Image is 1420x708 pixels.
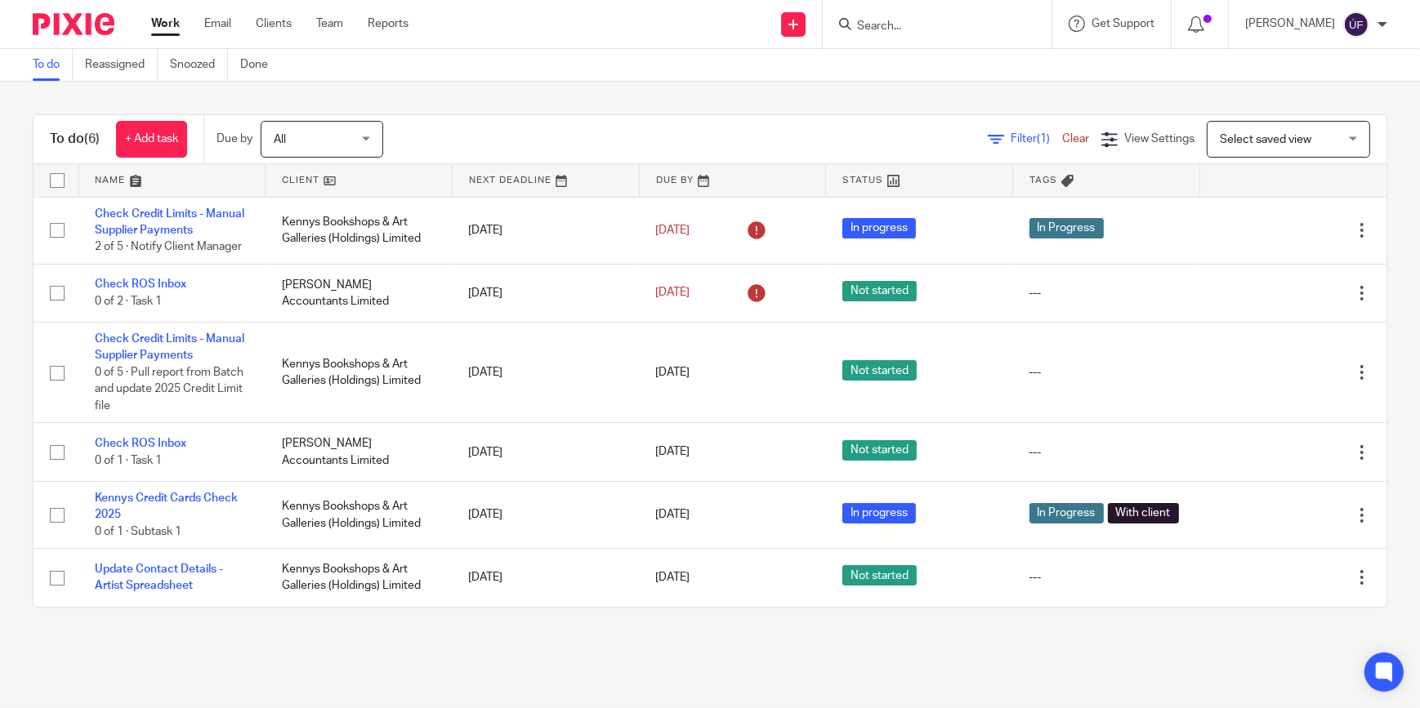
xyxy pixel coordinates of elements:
td: [PERSON_NAME] Accountants Limited [266,264,453,322]
a: Snoozed [170,49,228,81]
span: (1) [1037,133,1050,145]
span: Filter [1011,133,1062,145]
span: Not started [842,360,917,381]
span: [DATE] [655,509,690,520]
td: [DATE] [452,197,639,264]
a: Email [204,16,231,32]
div: --- [1029,569,1184,586]
span: 0 of 1 · Subtask 1 [95,526,181,537]
p: Due by [217,131,252,147]
a: To do [33,49,73,81]
a: Done [240,49,280,81]
span: In progress [842,218,916,238]
a: Check Credit Limits - Manual Supplier Payments [95,333,244,361]
span: View Settings [1124,133,1194,145]
span: 2 of 5 · Notify Client Manager [95,241,242,252]
a: Check ROS Inbox [95,278,186,290]
span: Not started [842,440,917,461]
a: Check Credit Limits - Manual Supplier Payments [95,208,244,236]
td: [DATE] [452,481,639,548]
img: svg%3E [1343,11,1369,38]
a: Work [151,16,180,32]
span: In Progress [1029,503,1104,523]
td: [PERSON_NAME] Accountants Limited [266,423,453,481]
span: All [274,134,286,145]
a: Check ROS Inbox [95,438,186,449]
span: Get Support [1092,18,1154,29]
span: 0 of 5 · Pull report from Batch and update 2025 Credit Limit file [95,367,243,412]
span: 0 of 2 · Task 1 [95,296,162,307]
td: Kennys Bookshops & Art Galleries (Holdings) Limited [266,323,453,423]
h1: To do [50,131,100,148]
td: Kennys Bookshops & Art Galleries (Holdings) Limited [266,549,453,607]
td: [DATE] [452,549,639,607]
a: Update Contact Details - Artist Spreadsheet [95,563,223,591]
td: [DATE] [452,423,639,481]
span: In progress [842,503,916,523]
a: Reports [368,16,409,32]
span: [DATE] [655,572,690,583]
input: Search [855,20,1002,34]
a: Clients [256,16,292,32]
div: --- [1029,444,1184,461]
span: [DATE] [655,225,690,236]
a: Clear [1062,133,1089,145]
span: [DATE] [655,287,690,299]
div: --- [1029,285,1184,301]
span: [DATE] [655,447,690,458]
td: Kennys Bookshops & Art Galleries (Holdings) Limited [266,197,453,264]
td: [DATE] [452,264,639,322]
span: [DATE] [655,367,690,378]
a: + Add task [116,121,187,158]
a: Reassigned [85,49,158,81]
td: Kennys Bookshops & Art Galleries (Holdings) Limited [266,481,453,548]
a: Team [316,16,343,32]
p: [PERSON_NAME] [1245,16,1335,32]
a: Kennys Credit Cards Check 2025 [95,492,238,520]
span: In Progress [1029,218,1104,238]
span: Tags [1029,176,1057,185]
img: Pixie [33,13,114,35]
span: Not started [842,281,917,301]
span: (6) [84,132,100,145]
span: Select saved view [1220,134,1311,145]
span: 0 of 1 · Task 1 [95,455,162,466]
span: With client [1108,503,1179,523]
span: Not started [842,565,917,586]
div: --- [1029,364,1184,381]
td: [DATE] [452,323,639,423]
